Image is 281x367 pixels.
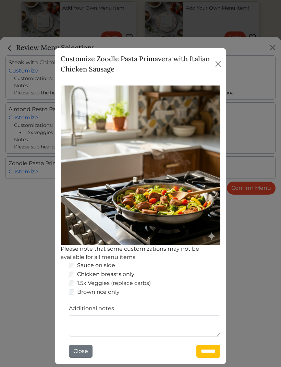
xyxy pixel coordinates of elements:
[77,288,120,296] label: Brown rice only
[61,86,220,245] img: Zoodle Pasta Primavera with Italian Chicken Sausage
[77,279,151,287] label: 1.5x Veggies (replace carbs)
[61,245,220,261] div: Please note that some customizations may not be available for all menu items.
[77,270,134,278] label: Chicken breasts only
[61,54,213,74] h5: Customize Zoodle Pasta Primavera with Italian Chicken Sausage
[77,261,115,270] label: Sauce on side
[69,345,93,358] button: Close
[213,58,223,69] button: Close
[69,304,114,313] label: Additional notes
